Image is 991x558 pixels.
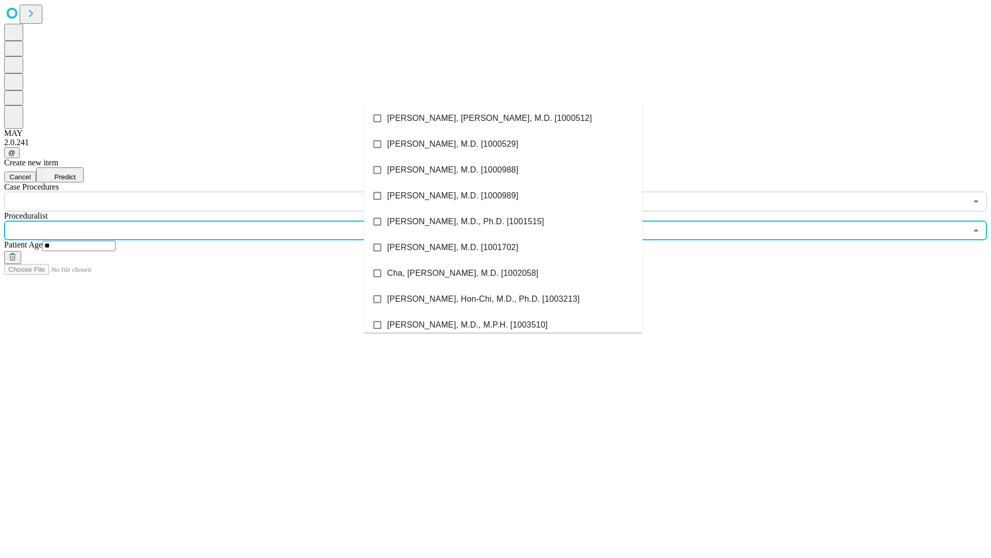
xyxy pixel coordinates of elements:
[387,293,580,305] span: [PERSON_NAME], Hon-Chi, M.D., Ph.D. [1003213]
[4,182,59,191] span: Scheduled Procedure
[387,267,538,280] span: Cha, [PERSON_NAME], M.D. [1002058]
[4,240,42,249] span: Patient Age
[4,129,987,138] div: MAY
[4,158,58,167] span: Create new item
[4,172,36,182] button: Cancel
[8,149,15,157] span: @
[387,215,544,228] span: [PERSON_NAME], M.D., Ph.D. [1001515]
[54,173,75,181] span: Predict
[387,138,518,150] span: [PERSON_NAME], M.D. [1000529]
[4,138,987,147] div: 2.0.241
[387,190,518,202] span: [PERSON_NAME], M.D. [1000989]
[969,194,983,209] button: Open
[387,112,592,125] span: [PERSON_NAME], [PERSON_NAME], M.D. [1000512]
[969,223,983,238] button: Close
[4,147,20,158] button: @
[387,241,518,254] span: [PERSON_NAME], M.D. [1001702]
[387,319,548,331] span: [PERSON_NAME], M.D., M.P.H. [1003510]
[36,167,84,182] button: Predict
[9,173,31,181] span: Cancel
[4,211,47,220] span: Proceduralist
[387,164,518,176] span: [PERSON_NAME], M.D. [1000988]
